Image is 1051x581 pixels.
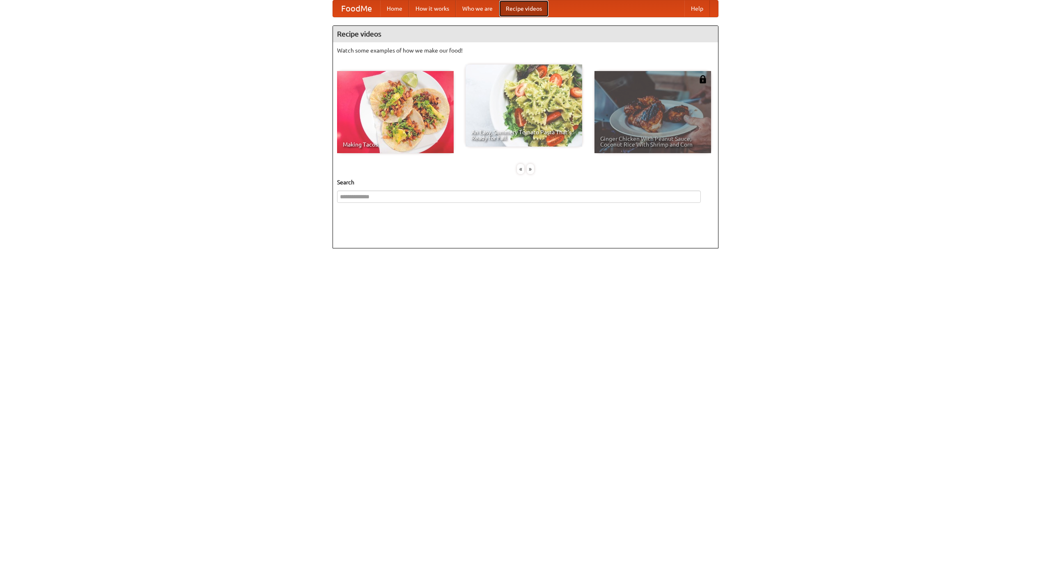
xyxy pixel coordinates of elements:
a: Help [684,0,710,17]
a: FoodMe [333,0,380,17]
a: Home [380,0,409,17]
h5: Search [337,178,714,186]
p: Watch some examples of how we make our food! [337,46,714,55]
div: » [527,164,534,174]
span: An Easy, Summery Tomato Pasta That's Ready for Fall [471,129,576,141]
h4: Recipe videos [333,26,718,42]
a: Recipe videos [499,0,548,17]
a: How it works [409,0,456,17]
div: « [517,164,524,174]
img: 483408.png [699,75,707,83]
span: Making Tacos [343,142,448,147]
a: An Easy, Summery Tomato Pasta That's Ready for Fall [466,64,582,147]
a: Who we are [456,0,499,17]
a: Making Tacos [337,71,454,153]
